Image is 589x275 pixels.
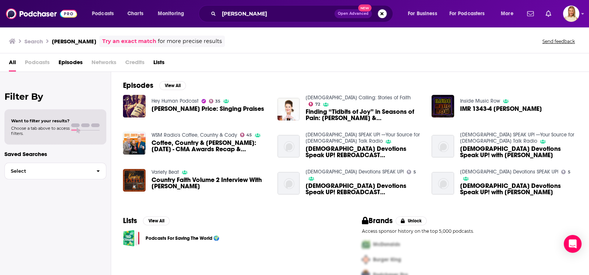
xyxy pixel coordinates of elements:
img: Christian Devotions Speak UP! with Deborah Evans Price [432,135,454,158]
a: 5 [561,170,570,174]
a: Show notifications dropdown [524,7,537,20]
span: Credits [125,56,144,72]
button: open menu [153,8,194,20]
div: Open Intercom Messenger [564,235,582,253]
a: Christian Devotions SPEAK UP! [460,169,558,175]
a: Hey Human Podcast [152,98,199,104]
span: [DEMOGRAPHIC_DATA] Devotions Speak UP! REBROADCAST [PERSON_NAME] [306,146,423,158]
a: Christian Devotions SPEAK UP! [306,169,404,175]
input: Search podcasts, credits, & more... [219,8,335,20]
a: Podcasts For Saving The World 🌍 [123,230,140,246]
span: Networks [91,56,116,72]
a: Charts [123,8,148,20]
span: Monitoring [158,9,184,19]
a: Podcasts For Saving The World 🌍 [146,234,219,242]
button: Send feedback [540,38,577,44]
a: Try an exact match [102,37,156,46]
span: Coffee, Country & [PERSON_NAME]: [DATE] - CMA Awards Recap & [PERSON_NAME] [152,140,269,152]
h2: Filter By [4,91,106,102]
button: Unlock [396,216,427,225]
h2: Episodes [123,81,153,90]
a: Show notifications dropdown [543,7,554,20]
span: Burger King [373,256,401,263]
img: User Profile [563,6,579,22]
span: [DEMOGRAPHIC_DATA] Devotions Speak UP! REBROADCAST [PERSON_NAME] [306,183,423,195]
img: Podchaser - Follow, Share and Rate Podcasts [6,7,77,21]
button: Show profile menu [563,6,579,22]
span: [DEMOGRAPHIC_DATA] Devotions Speak UP! with [PERSON_NAME] [460,146,577,158]
div: Search podcasts, credits, & more... [206,5,400,22]
span: for more precise results [158,37,222,46]
span: Select [5,169,90,173]
span: Episodes [59,56,83,72]
button: View All [143,216,170,225]
span: 35 [215,100,220,103]
span: Podcasts [92,9,114,19]
a: Inside Music Row [460,98,500,104]
img: Christian Devotions Speak UP! with Deborah Evans Price [432,172,454,195]
span: More [501,9,513,19]
span: For Podcasters [449,9,485,19]
span: New [358,4,372,11]
button: open menu [403,8,446,20]
a: Christian Devotions Speak UP! REBROADCAST Deborah Evans Price [306,183,423,195]
button: Select [4,163,106,179]
a: Lists [153,56,164,72]
h2: Brands [362,216,393,225]
span: 5 [413,170,416,174]
span: [PERSON_NAME] Price: Singing Praises [152,106,264,112]
a: Country Faith Volume 2 Interview With Deborah Evans Price [123,169,146,192]
a: Country Faith Volume 2 Interview With Deborah Evans Price [152,177,269,189]
span: 45 [246,133,252,137]
img: First Pro Logo [359,237,373,252]
p: Access sponsor history on the top 5,000 podcasts. [362,228,577,234]
span: Podcasts [25,56,50,72]
button: View All [159,81,186,90]
span: Want to filter your results? [11,118,70,123]
img: Christian Devotions Speak UP! REBROADCAST Deborah Evans Price [277,172,300,195]
a: ListsView All [123,216,170,225]
a: Christian Devotions Speak UP! with Deborah Evans Price [460,146,577,158]
button: open menu [87,8,123,20]
button: open menu [496,8,523,20]
span: For Business [408,9,437,19]
span: IMR 1343-4 [PERSON_NAME] [460,106,542,112]
span: Finding “Tidbits of Joy” in Seasons of Pain: [PERSON_NAME] & [PERSON_NAME] [306,109,423,121]
img: Second Pro Logo [359,252,373,267]
a: Christian Devotions Speak UP! REBROADCAST Deborah Evans Price [306,146,423,158]
span: McDonalds [373,241,400,248]
h3: Search [24,38,43,45]
span: Country Faith Volume 2 Interview With [PERSON_NAME] [152,177,269,189]
a: 45 [240,133,252,137]
h2: Lists [123,216,137,225]
img: Finding “Tidbits of Joy” in Seasons of Pain: Mattie Jackson Selecman & Deborah Evans Price [277,98,300,120]
a: All [9,56,16,72]
a: IMR 1343-4 Deborah Evans Price [432,95,454,117]
span: Choose a tab above to access filters. [11,126,70,136]
p: Saved Searches [4,150,106,158]
a: Finding “Tidbits of Joy” in Seasons of Pain: Mattie Jackson Selecman & Deborah Evans Price [306,109,423,121]
button: Open AdvancedNew [335,9,372,18]
img: Deborah Evans Price: Singing Praises [123,95,146,117]
span: 72 [315,103,320,106]
a: Variety Beat [152,169,179,175]
a: EpisodesView All [123,81,186,90]
a: Deborah Evans Price: Singing Praises [152,106,264,112]
span: Logged in as leannebush [563,6,579,22]
a: WSM Radio's Coffee, Country & Cody [152,132,237,138]
a: Coffee, Country & Cody: November 21, 2024 - CMA Awards Recap & Deborah Evans Price [152,140,269,152]
a: Christians SPEAK UP! —Your Source for Christian Talk Radio [460,132,574,144]
button: open menu [445,8,496,20]
img: Christian Devotions Speak UP! REBROADCAST Deborah Evans Price [277,135,300,158]
a: 72 [309,102,320,106]
h3: [PERSON_NAME] [52,38,96,45]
